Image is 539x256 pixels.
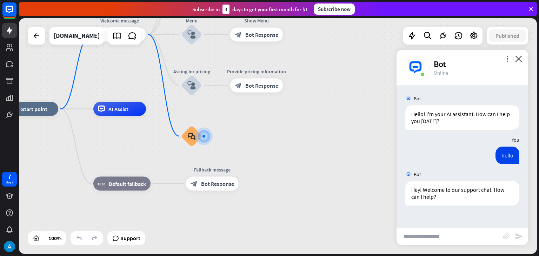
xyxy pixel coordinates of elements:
[21,106,47,113] span: Start point
[222,5,229,14] div: 3
[171,17,213,24] div: Menu
[120,233,140,244] span: Support
[2,172,17,187] a: 7 days
[245,82,278,89] span: Bot Response
[245,31,278,38] span: Bot Response
[187,81,196,89] i: block_user_input
[225,17,288,24] div: Show Menu
[192,5,308,14] div: Subscribe in days to get your first month for $1
[187,30,196,39] i: block_user_input
[6,3,27,24] button: Open LiveChat chat widget
[515,55,522,62] i: close
[504,55,511,62] i: more_vert
[108,106,128,113] span: AI Assist
[495,147,519,164] div: hello
[314,4,355,15] div: Subscribe now
[181,166,244,173] div: Fallback message
[54,27,100,45] div: chatgpt.com
[434,69,520,76] div: Online
[188,132,195,140] i: block_faq
[225,68,288,75] div: Provide pricing information
[201,180,234,187] span: Bot Response
[8,174,11,180] div: 7
[171,68,213,75] div: Asking for pricing
[235,82,242,89] i: block_bot_response
[98,180,105,187] i: block_fallback
[6,180,13,185] div: days
[434,59,520,69] div: Bot
[235,31,242,38] i: block_bot_response
[503,233,510,240] i: block_attachment
[489,29,526,42] button: Published
[515,232,523,241] i: send
[414,95,421,102] span: Bot
[46,233,64,244] div: 100%
[88,17,151,24] div: Welcome message
[405,105,519,130] div: Hello! I'm your AI assistant. How can I help you [DATE]?
[512,137,519,143] span: You
[405,181,519,206] div: Hey! Welcome to our support chat. How can I help?
[109,180,146,187] span: Default fallback
[191,180,198,187] i: block_bot_response
[414,171,421,177] span: Bot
